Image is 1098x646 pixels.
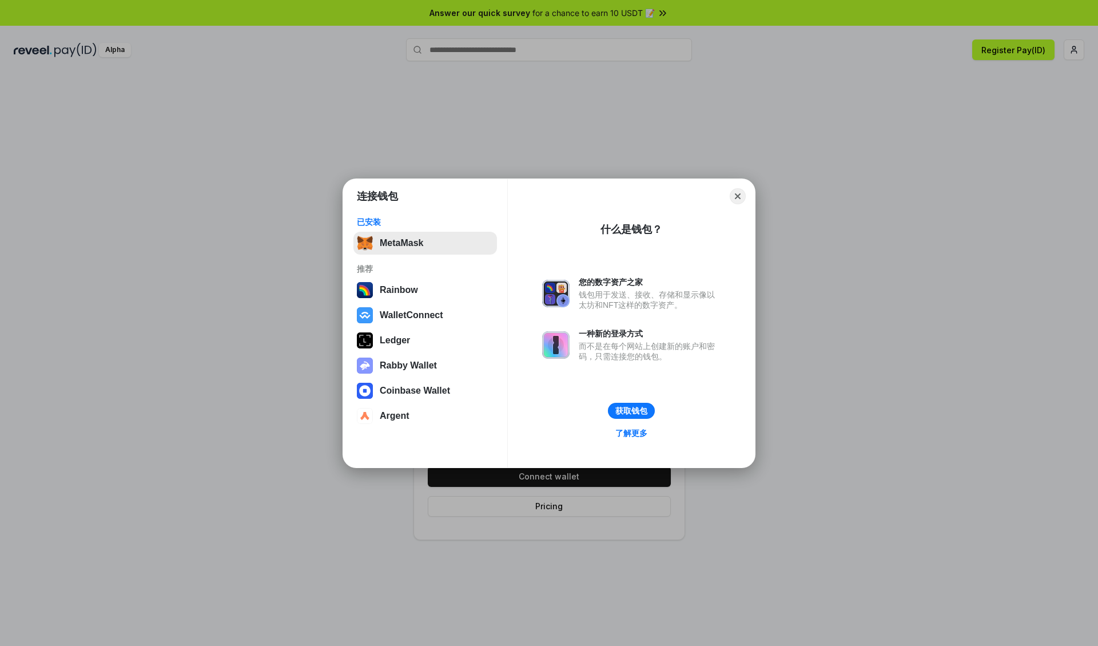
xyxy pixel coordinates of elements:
[600,223,662,236] div: 什么是钱包？
[353,379,497,402] button: Coinbase Wallet
[542,331,570,359] img: svg+xml,%3Csvg%20xmlns%3D%22http%3A%2F%2Fwww.w3.org%2F2000%2Fsvg%22%20fill%3D%22none%22%20viewBox...
[380,335,410,346] div: Ledger
[608,403,655,419] button: 获取钱包
[353,232,497,255] button: MetaMask
[353,279,497,302] button: Rainbow
[353,354,497,377] button: Rabby Wallet
[357,408,373,424] img: svg+xml,%3Csvg%20width%3D%2228%22%20height%3D%2228%22%20viewBox%3D%220%200%2028%2028%22%20fill%3D...
[353,329,497,352] button: Ledger
[353,304,497,327] button: WalletConnect
[608,426,654,441] a: 了解更多
[357,235,373,251] img: svg+xml,%3Csvg%20fill%3D%22none%22%20height%3D%2233%22%20viewBox%3D%220%200%2035%2033%22%20width%...
[357,217,494,227] div: 已安装
[579,290,721,310] div: 钱包用于发送、接收、存储和显示像以太坊和NFT这样的数字资产。
[615,406,647,416] div: 获取钱包
[380,386,450,396] div: Coinbase Wallet
[579,328,721,339] div: 一种新的登录方式
[380,411,409,421] div: Argent
[357,358,373,374] img: svg+xml,%3Csvg%20xmlns%3D%22http%3A%2F%2Fwww.w3.org%2F2000%2Fsvg%22%20fill%3D%22none%22%20viewBox...
[357,264,494,274] div: 推荐
[579,277,721,287] div: 您的数字资产之家
[579,341,721,362] div: 而不是在每个网站上创建新的账户和密码，只需连接您的钱包。
[380,310,443,320] div: WalletConnect
[380,238,423,248] div: MetaMask
[357,307,373,323] img: svg+xml,%3Csvg%20width%3D%2228%22%20height%3D%2228%22%20viewBox%3D%220%200%2028%2028%22%20fill%3D...
[380,360,437,371] div: Rabby Wallet
[380,285,418,295] div: Rainbow
[357,282,373,298] img: svg+xml,%3Csvg%20width%3D%22120%22%20height%3D%22120%22%20viewBox%3D%220%200%20120%20120%22%20fil...
[615,428,647,438] div: 了解更多
[357,383,373,399] img: svg+xml,%3Csvg%20width%3D%2228%22%20height%3D%2228%22%20viewBox%3D%220%200%2028%2028%22%20fill%3D...
[542,280,570,307] img: svg+xml,%3Csvg%20xmlns%3D%22http%3A%2F%2Fwww.w3.org%2F2000%2Fsvg%22%20fill%3D%22none%22%20viewBox...
[353,405,497,427] button: Argent
[730,188,746,204] button: Close
[357,332,373,348] img: svg+xml,%3Csvg%20xmlns%3D%22http%3A%2F%2Fwww.w3.org%2F2000%2Fsvg%22%20width%3D%2228%22%20height%3...
[357,189,398,203] h1: 连接钱包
